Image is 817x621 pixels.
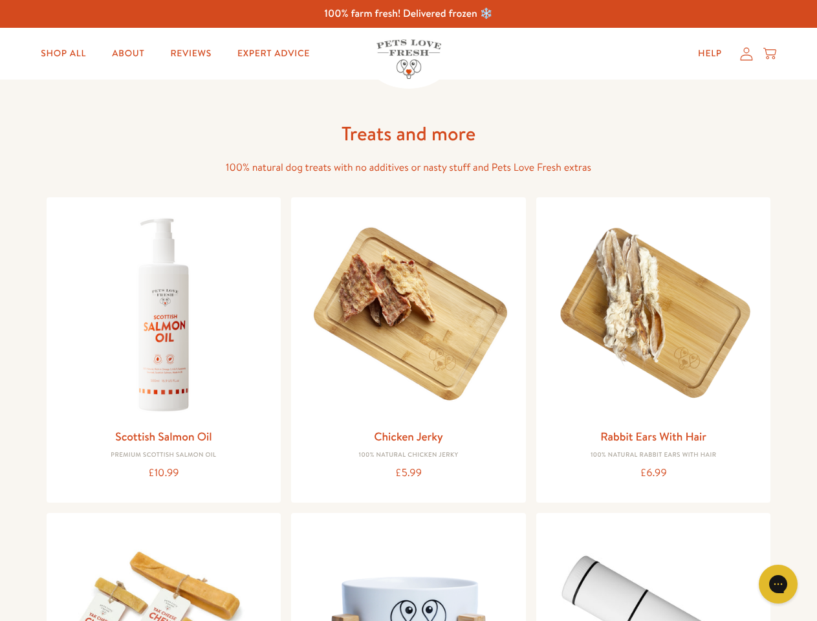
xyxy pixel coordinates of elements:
div: 100% Natural Rabbit Ears with hair [547,452,761,459]
div: £6.99 [547,464,761,482]
img: Rabbit Ears With Hair [547,208,761,422]
a: Rabbit Ears With Hair [600,428,706,444]
h1: Treats and more [202,121,616,146]
a: Reviews [160,41,221,67]
a: Shop All [30,41,96,67]
div: Premium Scottish Salmon Oil [57,452,271,459]
a: Chicken Jerky [374,428,443,444]
a: Help [688,41,732,67]
img: Scottish Salmon Oil [57,208,271,422]
div: £10.99 [57,464,271,482]
iframe: Gorgias live chat messenger [752,560,804,608]
span: 100% natural dog treats with no additives or nasty stuff and Pets Love Fresh extras [226,160,591,175]
a: Expert Advice [227,41,320,67]
div: £5.99 [301,464,516,482]
a: Scottish Salmon Oil [115,428,212,444]
img: Chicken Jerky [301,208,516,422]
a: About [102,41,155,67]
div: 100% Natural Chicken Jerky [301,452,516,459]
img: Pets Love Fresh [376,39,441,79]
